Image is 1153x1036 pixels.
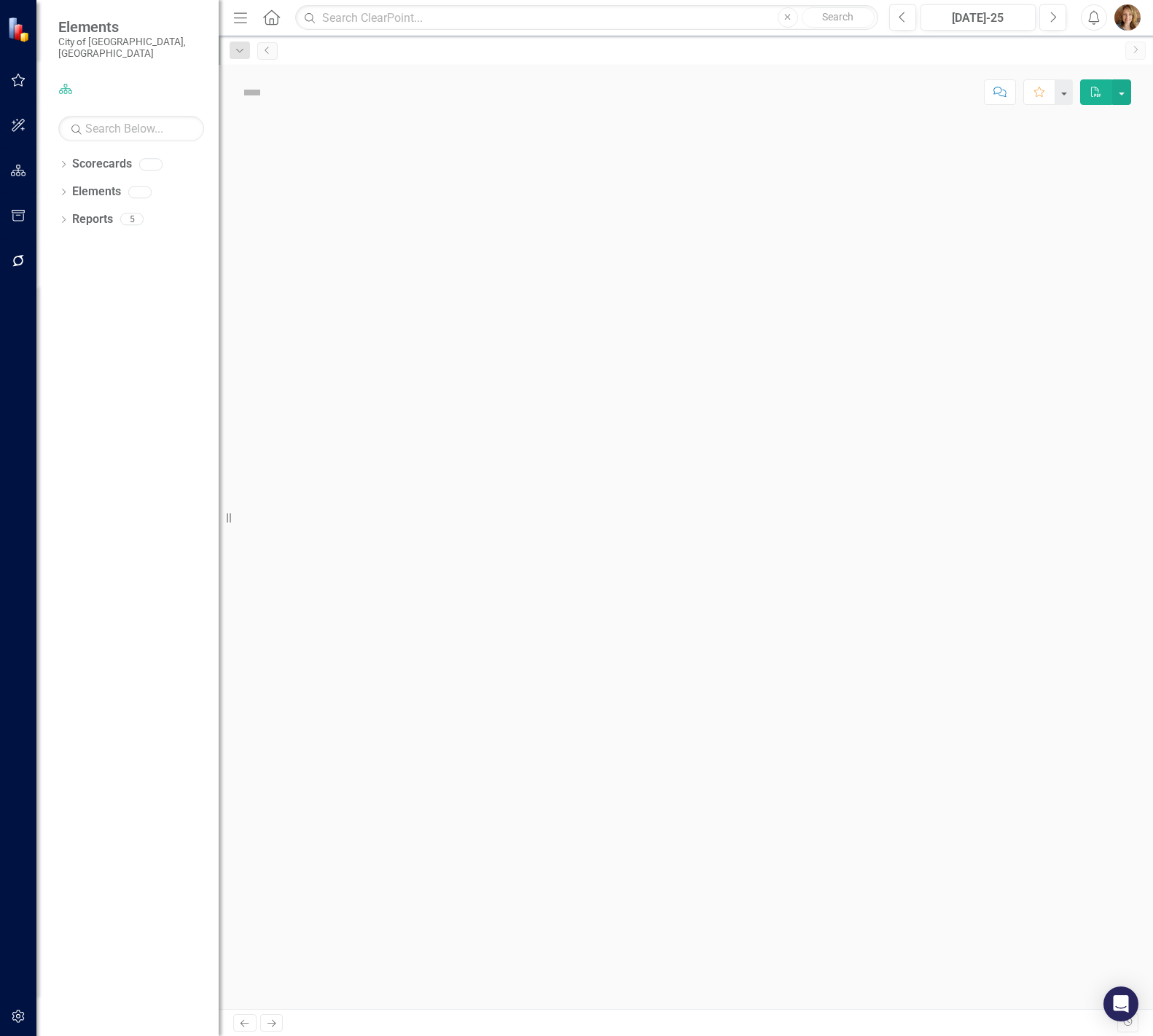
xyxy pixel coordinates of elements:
[72,184,121,200] a: Elements
[72,156,132,173] a: Scorecards
[120,213,144,226] div: 5
[58,116,204,141] input: Search Below...
[822,11,853,23] span: Search
[241,81,264,104] img: Not Defined
[7,16,33,42] img: ClearPoint Strategy
[72,211,113,228] a: Reports
[926,9,1031,27] div: [DATE]-25
[1114,4,1141,31] img: Nichole Plowman
[295,5,878,31] input: Search ClearPoint...
[1103,986,1138,1021] div: Open Intercom Messenger
[802,7,875,28] button: Search
[58,36,204,60] small: City of [GEOGRAPHIC_DATA], [GEOGRAPHIC_DATA]
[58,18,204,36] span: Elements
[921,4,1036,31] button: [DATE]-25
